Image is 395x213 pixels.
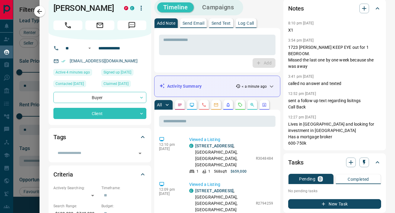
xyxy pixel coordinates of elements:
p: 12:27 pm [DATE] [288,115,316,119]
div: Client [53,108,146,119]
span: Message [117,20,146,30]
h2: Tasks [288,158,304,167]
div: condos.ca [189,189,193,193]
a: [EMAIL_ADDRESS][DOMAIN_NAME] [70,58,138,63]
p: 3:54 pm [DATE] [288,38,314,42]
p: Completed [348,177,369,181]
svg: Listing Alerts [226,102,231,107]
svg: Lead Browsing Activity [190,102,194,107]
span: Contacted [DATE] [56,81,84,87]
p: Activity Summary [167,83,202,89]
button: Campaigns [196,2,240,12]
p: X1 [288,27,381,33]
p: Search Range: [53,203,98,209]
p: , [GEOGRAPHIC_DATA], [GEOGRAPHIC_DATA], [GEOGRAPHIC_DATA] [195,143,253,168]
p: All [157,103,162,107]
svg: Opportunities [250,102,255,107]
span: Claimed [DATE] [104,81,129,87]
p: Log Call [238,21,254,25]
svg: Calls [202,102,206,107]
div: Buyer [53,92,146,103]
span: Call [53,20,82,30]
div: condos.ca [189,144,193,148]
svg: Emails [214,102,218,107]
p: Add Note [157,21,175,25]
div: Tags [53,130,146,144]
h1: [PERSON_NAME] [53,3,115,13]
p: [DATE] [159,192,180,196]
p: Send Email [183,21,204,25]
p: Pending [299,177,315,181]
p: sent a follow up text regarding lisitngs Call Back [288,98,381,110]
h2: Criteria [53,170,73,179]
svg: Agent Actions [262,102,267,107]
p: Actively Searching: [53,185,98,191]
p: 0 [319,177,321,181]
span: Active 4 minutes ago [56,69,90,75]
p: 568 sqft [214,169,227,174]
div: property.ca [124,6,128,10]
p: Budget: [101,203,146,209]
button: Timeline [157,2,194,12]
div: Tue Sep 16 2025 [53,69,98,77]
svg: Requests [238,102,243,107]
p: R3048484 [256,156,273,161]
p: , [GEOGRAPHIC_DATA], [GEOGRAPHIC_DATA], [GEOGRAPHIC_DATA] [195,188,253,213]
span: Signed up [DATE] [104,69,131,75]
p: 1 [196,169,199,174]
div: Activity Summary< a minute ago [159,81,275,92]
p: No pending tasks [288,186,381,196]
div: Sun Sep 15 2024 [101,80,146,89]
p: Viewed a Listing [189,181,273,188]
div: Tue Apr 25 2023 [53,80,98,89]
button: Open [136,149,144,158]
svg: Email Verified [61,59,65,63]
p: Timeframe: [101,185,146,191]
p: 1723 [PERSON_NAME] KEEP EYE out for 1 BEDROOM. Missed the last one by one week because she was away [288,44,381,70]
p: 12:52 pm [DATE] [288,92,316,96]
div: Criteria [53,167,146,182]
p: Send Text [212,21,231,25]
a: [STREET_ADDRESS] [195,143,234,148]
p: Viewed a Listing [189,136,273,143]
span: Email [85,20,114,30]
p: called no answer and texted [288,80,381,87]
div: condos.ca [130,6,134,10]
p: $659,000 [231,169,247,174]
p: 8:10 pm [DATE] [288,21,314,25]
p: 12:09 pm [159,187,180,192]
p: 12:10 pm [159,143,180,147]
div: Fri Jun 25 2021 [101,69,146,77]
a: [STREET_ADDRESS] [195,188,234,193]
div: Tasks [288,155,381,170]
svg: Notes [177,102,182,107]
p: R2794259 [256,201,273,206]
p: Lives in [GEOGRAPHIC_DATA] and looking for investment in [GEOGRAPHIC_DATA] Has a mortgage broker ... [288,121,381,146]
button: Open [86,45,93,52]
button: New Task [288,199,381,209]
div: Notes [288,1,381,16]
p: 1 [208,169,210,174]
h2: Tags [53,132,66,142]
p: 3:41 pm [DATE] [288,74,314,79]
p: [DATE] [159,147,180,151]
h2: Notes [288,4,304,13]
p: < a minute ago [242,84,267,89]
